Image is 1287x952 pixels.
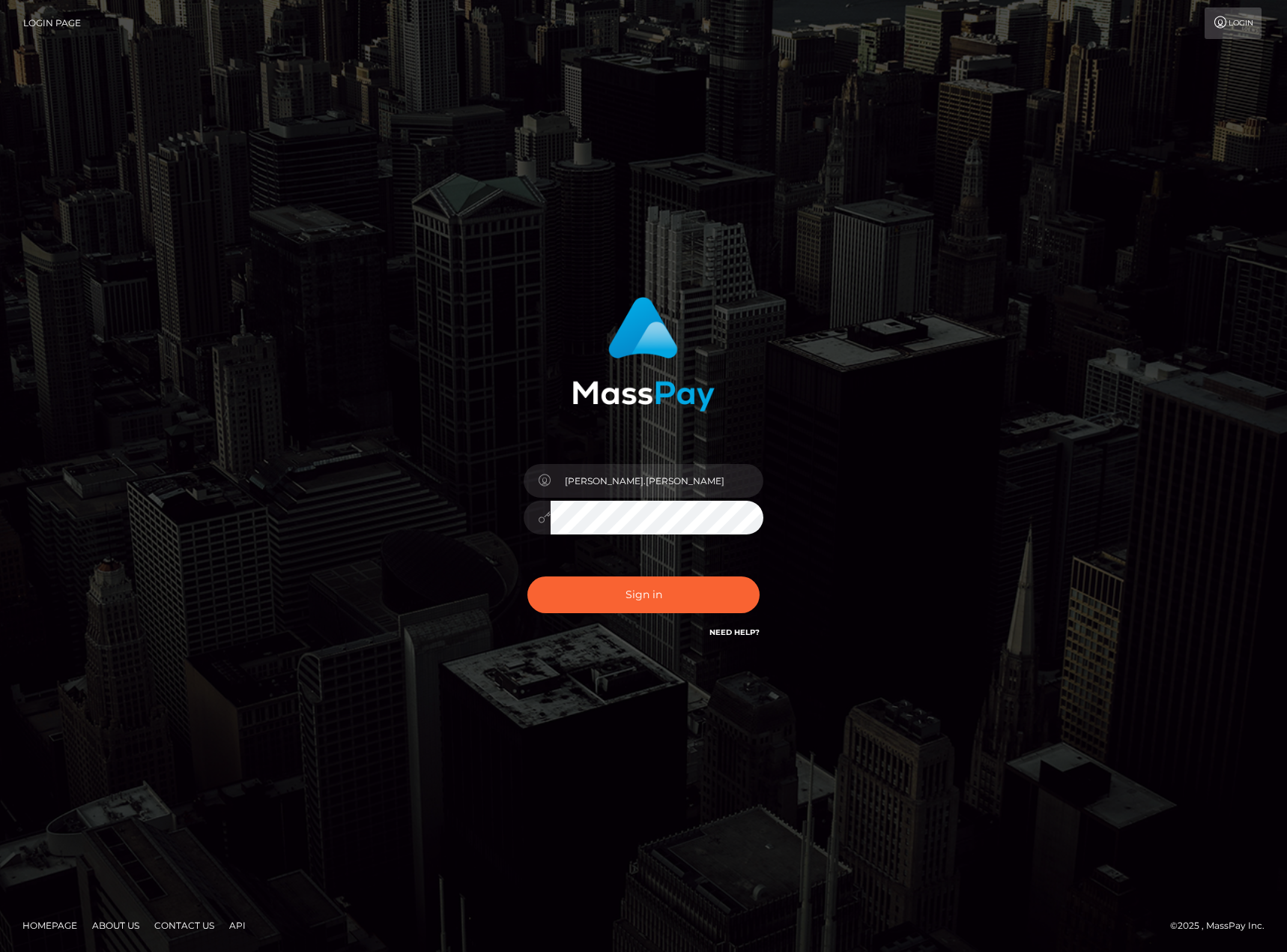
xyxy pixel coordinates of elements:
a: Login [1205,7,1262,39]
a: API [223,914,252,937]
img: MassPay Login [572,297,715,412]
a: Homepage [16,914,83,937]
a: About Us [86,914,145,937]
a: Need Help? [709,627,760,637]
a: Login Page [23,7,81,39]
a: Contact Us [148,914,220,937]
input: Username... [551,464,763,498]
button: Sign in [527,576,760,613]
div: © 2025 , MassPay Inc. [1170,918,1276,934]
